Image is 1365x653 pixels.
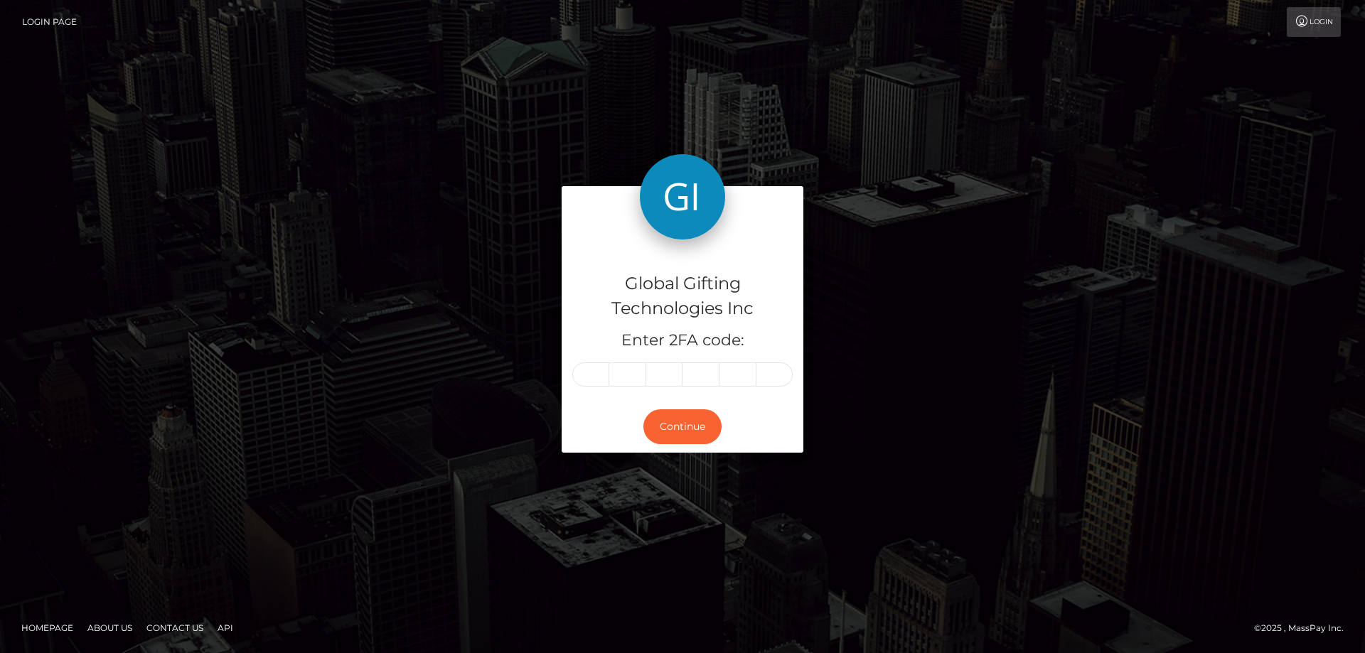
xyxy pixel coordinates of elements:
[82,617,138,639] a: About Us
[640,154,725,239] img: Global Gifting Technologies Inc
[141,617,209,639] a: Contact Us
[22,7,77,37] a: Login Page
[572,271,793,321] h4: Global Gifting Technologies Inc
[1287,7,1341,37] a: Login
[212,617,239,639] a: API
[1254,620,1354,636] div: © 2025 , MassPay Inc.
[643,409,722,444] button: Continue
[572,330,793,352] h5: Enter 2FA code:
[16,617,79,639] a: Homepage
